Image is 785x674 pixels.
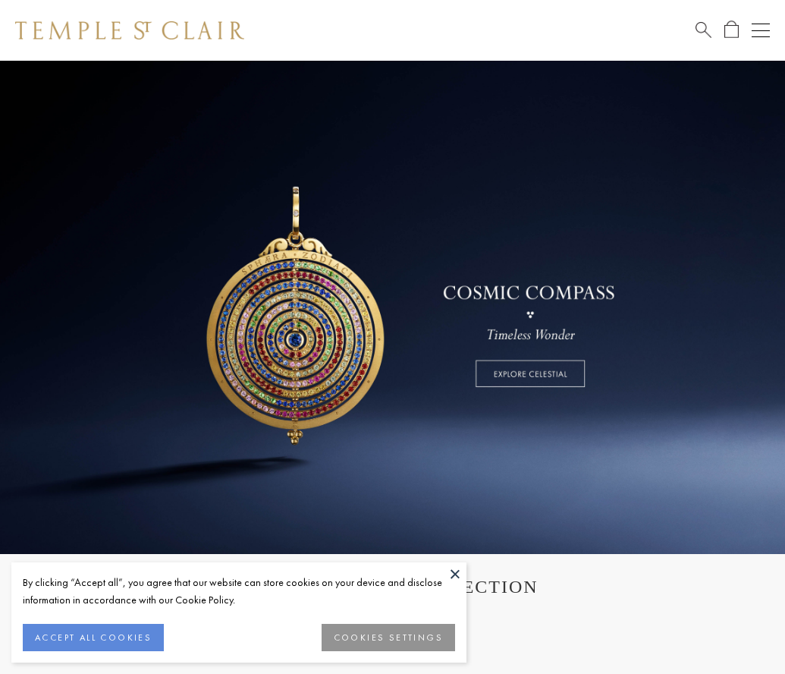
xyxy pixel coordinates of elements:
a: Open Shopping Bag [724,20,739,39]
button: COOKIES SETTINGS [322,624,455,651]
div: By clicking “Accept all”, you agree that our website can store cookies on your device and disclos... [23,574,455,609]
img: Temple St. Clair [15,21,244,39]
button: Open navigation [752,21,770,39]
a: Search [696,20,711,39]
button: ACCEPT ALL COOKIES [23,624,164,651]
